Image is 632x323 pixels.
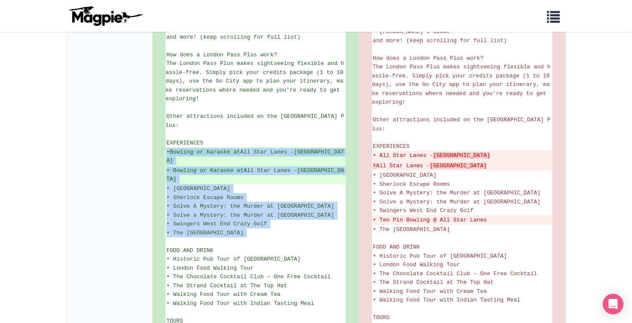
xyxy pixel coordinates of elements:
span: • Walking Food Tour with Cream Tea [373,288,487,295]
span: FOOD AND DRINK [166,247,213,254]
strong: [GEOGRAPHIC_DATA] [166,167,344,182]
span: • Walking Food Tour with Indian Tasting Meal [166,300,314,307]
del: • Ten Pin Bowling @ All Star Lanes [373,216,552,225]
span: • The [GEOGRAPHIC_DATA] [373,226,450,233]
span: • Historic Pub Tour of [GEOGRAPHIC_DATA] [373,253,507,259]
span: • [GEOGRAPHIC_DATA] [373,172,436,178]
span: How does a London Pass Plus work? [166,52,277,58]
span: • Swingers West End Crazy Golf [166,221,267,227]
strong: • [373,163,376,169]
span: • Solve a Mystery: the Murder at [GEOGRAPHIC_DATA] [373,199,540,205]
span: • Solve a Mystery: the Murder at [GEOGRAPHIC_DATA] [166,212,334,218]
span: • The Strand Cocktail at The Top Hat [166,283,287,289]
span: • Solve A Mystery: the Murder at [GEOGRAPHIC_DATA] [373,190,540,196]
span: The London Pass Plus makes sightseeing flexible and hassle-free. Simply pick your credits package... [166,60,347,102]
span: • London Food Walking Tour [166,265,254,271]
span: • Sherlock Escape Rooms [166,194,243,201]
span: • The Chocolate Cocktail Club – One Free Cocktail [373,271,537,277]
span: Other attractions included on the [GEOGRAPHIC_DATA] Plus: [372,117,550,132]
strong: [GEOGRAPHIC_DATA] [166,149,344,164]
strong: Bowling or Karaoke at [170,149,240,155]
span: and more! (keep scrolling for full list) [373,37,507,44]
span: FOOD AND DRINK [373,244,420,250]
span: and more! (keep scrolling for full list) [166,34,301,40]
span: • [GEOGRAPHIC_DATA] [166,185,230,192]
span: TOURS [373,314,390,321]
span: EXPERIENCES [166,140,203,146]
span: • Solve A Mystery: the Murder at [GEOGRAPHIC_DATA] [166,203,334,209]
img: logo-ab69f6fb50320c5b225c76a69d11143b.png [67,6,144,26]
span: • London Food Walking Tour [373,261,460,268]
span: How does a London Pass Plus work? [373,55,483,62]
span: • Walking Food Tour with Indian Tasting Meal [373,297,520,303]
span: The London Pass Plus makes sightseeing flexible and hassle-free. Simply pick your credits package... [372,64,553,105]
span: • Swingers West End Crazy Golf [373,207,473,214]
div: Open Intercom Messenger [603,294,623,314]
span: • Sherlock Escape Rooms [373,181,450,188]
ins: • All Star Lanes - [166,148,345,165]
span: Other attractions included on the [GEOGRAPHIC_DATA] Plus: [166,113,344,129]
strong: • Bowling or Karaoke at [166,167,243,174]
ins: All Star Lanes - [166,166,345,183]
span: EXPERIENCES [373,143,410,150]
span: • The Chocolate Cocktail Club – One Free Cocktail [166,274,331,280]
span: • The Strand Cocktail at The Top Hat [373,279,494,286]
span: • The [GEOGRAPHIC_DATA] [166,230,243,236]
span: • Historic Pub Tour of [GEOGRAPHIC_DATA] [166,256,301,262]
strong: [GEOGRAPHIC_DATA] [430,163,487,169]
del: • All Star Lanes - [373,151,552,160]
strong: [GEOGRAPHIC_DATA] [433,152,490,159]
span: • Walking Food Tour with Cream Tea [166,291,280,298]
del: All Star Lanes - [373,162,552,170]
